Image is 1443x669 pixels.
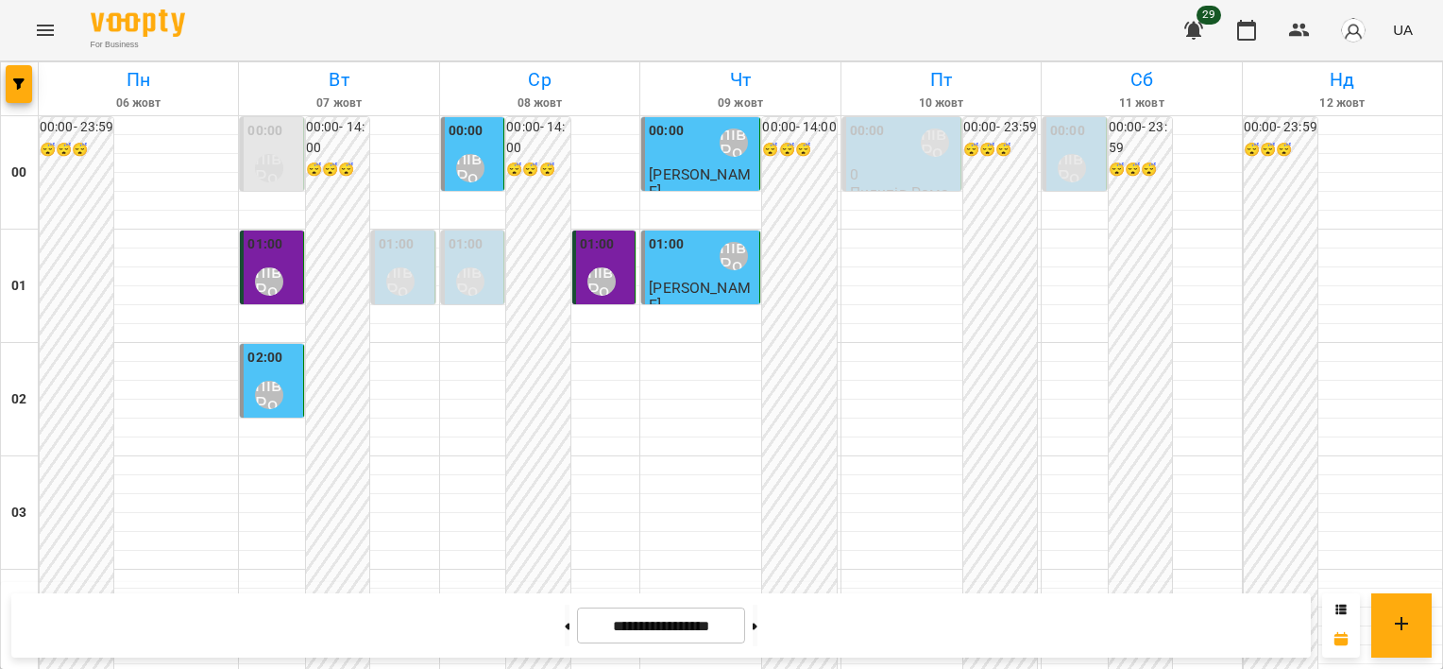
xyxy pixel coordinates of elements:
[247,121,282,142] label: 00:00
[11,163,26,183] h6: 00
[1385,12,1420,47] button: UA
[1044,65,1238,94] h6: Сб
[1044,94,1238,112] h6: 11 жовт
[844,65,1038,94] h6: Пт
[643,65,837,94] h6: Чт
[921,129,949,157] div: Пилипів Романа
[11,503,26,523] h6: 03
[247,418,298,469] span: [PERSON_NAME]
[506,117,569,158] h6: 00:00 - 14:00
[242,94,435,112] h6: 07 жовт
[379,234,414,255] label: 01:00
[91,39,185,51] span: For Business
[580,234,615,255] label: 01:00
[649,121,684,142] label: 00:00
[40,117,113,138] h6: 00:00 - 23:59
[762,140,836,161] h6: 😴😴😴
[587,267,616,296] div: Пилипів Романа
[306,160,369,180] h6: 😴😴😴
[23,8,68,53] button: Menu
[386,267,415,296] div: Пилипів Романа
[963,140,1037,161] h6: 😴😴😴
[247,304,298,371] span: Бронь [PERSON_NAME]
[42,65,235,94] h6: Пн
[456,154,484,182] div: Пилипів Романа
[649,165,751,199] span: [PERSON_NAME]
[850,184,957,217] p: Пилипів Романа
[1058,154,1086,182] div: Пилипів Романа
[850,166,957,182] p: 0
[1109,117,1172,158] h6: 00:00 - 23:59
[1109,160,1172,180] h6: 😴😴😴
[443,65,637,94] h6: Ср
[1197,6,1221,25] span: 29
[449,191,500,242] span: [PERSON_NAME]
[1244,140,1317,161] h6: 😴😴😴
[11,389,26,410] h6: 02
[1244,117,1317,138] h6: 00:00 - 23:59
[443,94,637,112] h6: 08 жовт
[456,267,484,296] div: Пилипів Романа
[91,9,185,37] img: Voopty Logo
[844,94,1038,112] h6: 10 жовт
[720,242,748,270] div: Пилипів Романа
[306,117,369,158] h6: 00:00 - 14:00
[449,121,484,142] label: 00:00
[643,94,837,112] h6: 09 жовт
[762,117,836,138] h6: 00:00 - 14:00
[1340,17,1367,43] img: avatar_s.png
[580,304,631,371] span: Бронь [PERSON_NAME]
[1050,121,1085,142] label: 00:00
[1393,20,1413,40] span: UA
[1246,94,1439,112] h6: 12 жовт
[247,348,282,369] label: 02:00
[850,121,885,142] label: 00:00
[255,381,283,409] div: Пилипів Романа
[720,129,748,157] div: Пилипів Романа
[963,117,1037,138] h6: 00:00 - 23:59
[449,234,484,255] label: 01:00
[42,94,235,112] h6: 06 жовт
[506,160,569,180] h6: 😴😴😴
[649,279,751,313] span: [PERSON_NAME]
[40,140,113,161] h6: 😴😴😴
[1246,65,1439,94] h6: Нд
[649,234,684,255] label: 01:00
[11,276,26,297] h6: 01
[247,234,282,255] label: 01:00
[255,267,283,296] div: Пилипів Романа
[242,65,435,94] h6: Вт
[255,154,283,182] div: Пилипів Романа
